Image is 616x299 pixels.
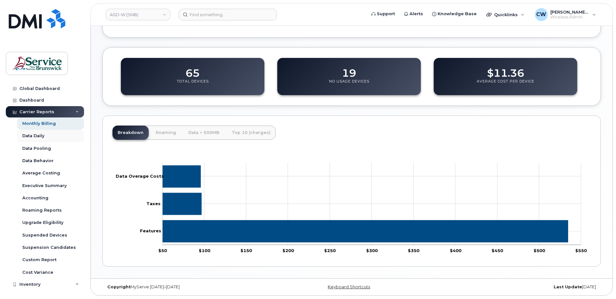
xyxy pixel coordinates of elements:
input: Find something... [179,9,277,20]
tspan: $250 [324,248,336,253]
a: Breakdown [112,126,149,140]
p: Total Devices [177,79,209,91]
strong: Last Update [554,284,582,289]
g: Chart [116,163,587,253]
div: Coughlin, Wendy (ASD-W) [530,8,600,21]
tspan: $550 [575,248,587,253]
dd: 19 [342,61,356,79]
dd: $11.36 [487,61,524,79]
span: Quicklinks [494,12,518,17]
div: [DATE] [435,284,601,290]
span: Wireless Admin [550,15,589,20]
span: Knowledge Base [438,11,477,17]
a: ASD-W (SNB) [106,9,170,20]
a: Top 10 (charges) [227,126,276,140]
tspan: Features [140,228,161,233]
div: MyServe [DATE]–[DATE] [102,284,269,290]
tspan: $300 [366,248,378,253]
tspan: $500 [534,248,545,253]
tspan: $450 [492,248,503,253]
tspan: Data Overage Costs [116,173,164,179]
tspan: $200 [282,248,294,253]
a: Support [367,7,399,20]
tspan: $400 [450,248,462,253]
tspan: $150 [240,248,252,253]
p: Average Cost Per Device [477,79,534,91]
a: Roaming [151,126,181,140]
dd: 65 [186,61,200,79]
tspan: $350 [408,248,420,253]
span: [PERSON_NAME] (ASD-W) [550,9,589,15]
a: Keyboard Shortcuts [328,284,370,289]
g: Series [163,166,568,242]
tspan: $50 [158,248,167,253]
p: No Usage Devices [329,79,369,91]
tspan: Taxes [146,201,161,206]
div: Quicklinks [482,8,529,21]
strong: Copyright [107,284,131,289]
a: Data > 500MB [183,126,225,140]
tspan: $100 [199,248,210,253]
a: Alerts [399,7,428,20]
span: CW [536,11,546,18]
a: Knowledge Base [428,7,481,20]
span: Support [377,11,395,17]
span: Alerts [409,11,423,17]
